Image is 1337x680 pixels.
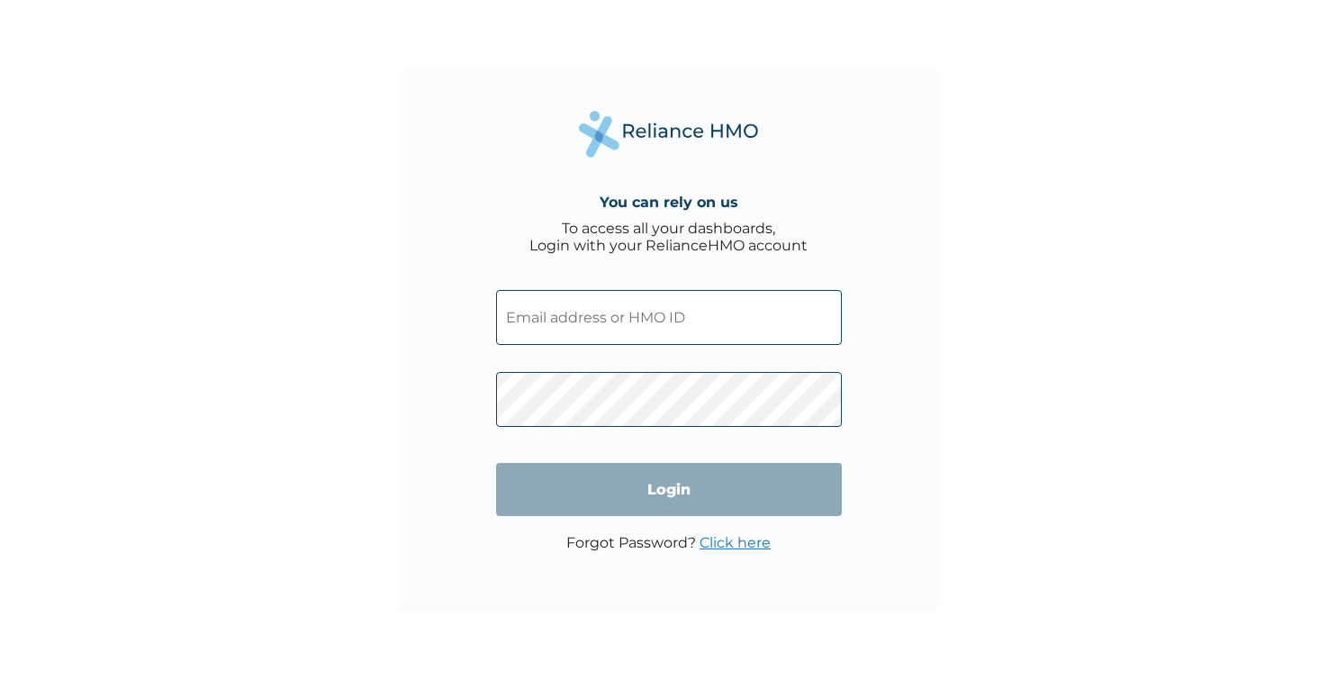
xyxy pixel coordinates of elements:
h4: You can rely on us [600,194,738,211]
img: Reliance Health's Logo [579,111,759,157]
a: Click here [700,534,771,551]
div: To access all your dashboards, Login with your RelianceHMO account [529,220,808,254]
input: Login [496,463,842,516]
input: Email address or HMO ID [496,290,842,345]
p: Forgot Password? [566,534,771,551]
